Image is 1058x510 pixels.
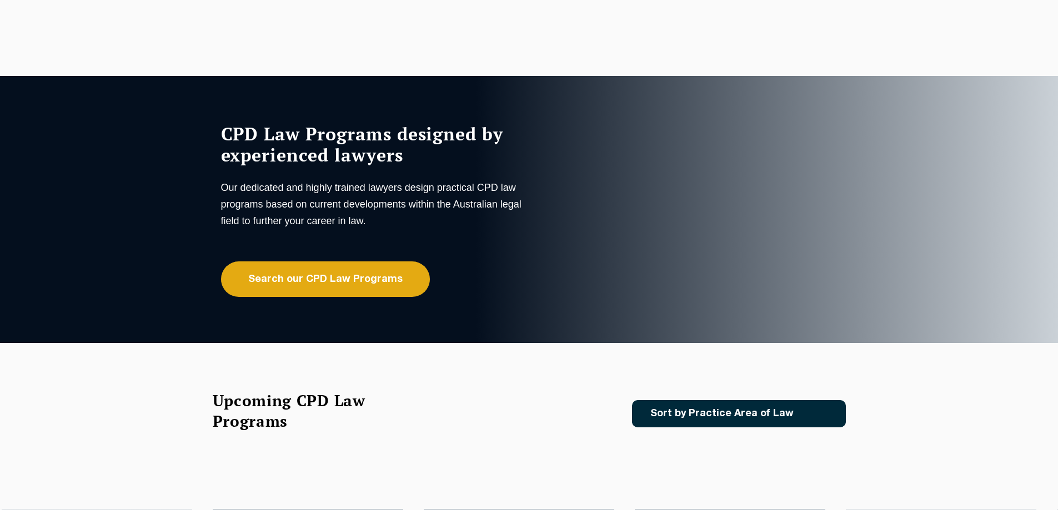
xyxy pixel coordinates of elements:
p: Our dedicated and highly trained lawyers design practical CPD law programs based on current devel... [221,179,527,229]
img: Icon [811,409,824,418]
a: Search our CPD Law Programs [221,261,430,297]
h2: Upcoming CPD Law Programs [213,390,393,431]
h1: CPD Law Programs designed by experienced lawyers [221,123,527,165]
a: Sort by Practice Area of Law [632,400,846,427]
